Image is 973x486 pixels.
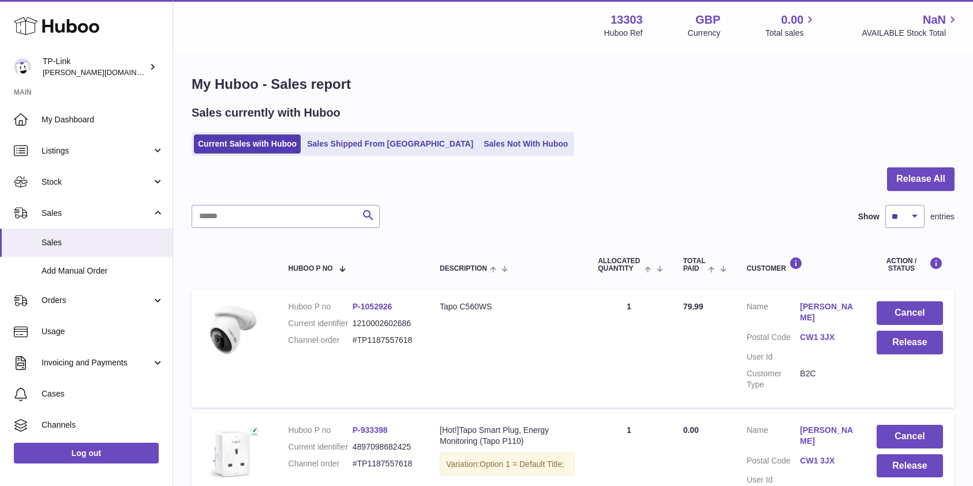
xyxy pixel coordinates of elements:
[747,474,800,485] dt: User Id
[800,332,854,343] a: CW1 3JX
[440,265,487,272] span: Description
[42,114,164,125] span: My Dashboard
[289,318,353,329] dt: Current identifier
[303,134,477,154] a: Sales Shipped From [GEOGRAPHIC_DATA]
[747,425,800,450] dt: Name
[440,425,575,447] div: [Hot!]Tapo Smart Plug, Energy Monitoring (Tapo P110)
[923,12,946,28] span: NaN
[480,459,564,469] span: Option 1 = Default Title;
[877,454,943,478] button: Release
[353,318,417,329] dd: 1210002602686
[42,388,164,399] span: Cases
[203,301,261,361] img: 1753362365.jpg
[747,257,854,272] div: Customer
[800,368,854,390] dd: B2C
[765,28,817,39] span: Total sales
[42,357,152,368] span: Invoicing and Payments
[887,167,955,191] button: Release All
[43,68,291,77] span: [PERSON_NAME][DOMAIN_NAME][EMAIL_ADDRESS][DOMAIN_NAME]
[611,12,643,28] strong: 13303
[877,331,943,354] button: Release
[747,368,800,390] dt: Customer Type
[765,12,817,39] a: 0.00 Total sales
[688,28,721,39] div: Currency
[747,332,800,346] dt: Postal Code
[42,208,152,219] span: Sales
[862,12,959,39] a: NaN AVAILABLE Stock Total
[289,458,353,469] dt: Channel order
[877,425,943,448] button: Cancel
[480,134,572,154] a: Sales Not With Huboo
[800,425,854,447] a: [PERSON_NAME]
[289,265,333,272] span: Huboo P no
[695,12,720,28] strong: GBP
[353,458,417,469] dd: #TP1187557618
[192,105,340,121] h2: Sales currently with Huboo
[586,290,671,407] td: 1
[858,211,880,222] label: Show
[42,145,152,156] span: Listings
[192,75,955,94] h1: My Huboo - Sales report
[877,301,943,325] button: Cancel
[203,425,261,483] img: Tapo-P110_UK_1.0_1909_English_01_large_1569563931592x.jpg
[289,442,353,453] dt: Current identifier
[800,455,854,466] a: CW1 3JX
[194,134,301,154] a: Current Sales with Huboo
[43,56,147,78] div: TP-Link
[683,257,706,272] span: Total paid
[862,28,959,39] span: AVAILABLE Stock Total
[353,442,417,453] dd: 4897098682425
[683,425,699,435] span: 0.00
[14,443,159,463] a: Log out
[289,425,353,436] dt: Huboo P no
[42,266,164,276] span: Add Manual Order
[877,257,943,272] div: Action / Status
[42,420,164,431] span: Channels
[353,425,388,435] a: P-933398
[930,211,955,222] span: entries
[289,301,353,312] dt: Huboo P no
[683,302,703,311] span: 79.99
[800,301,854,323] a: [PERSON_NAME]
[353,335,417,346] dd: #TP1187557618
[781,12,804,28] span: 0.00
[14,58,31,76] img: susie.li@tp-link.com
[440,301,575,312] div: Tapo C560WS
[353,302,392,311] a: P-1052926
[42,295,152,306] span: Orders
[747,301,800,326] dt: Name
[42,326,164,337] span: Usage
[598,257,642,272] span: ALLOCATED Quantity
[747,455,800,469] dt: Postal Code
[42,177,152,188] span: Stock
[604,28,643,39] div: Huboo Ref
[440,453,575,476] div: Variation:
[747,352,800,362] dt: User Id
[42,237,164,248] span: Sales
[289,335,353,346] dt: Channel order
